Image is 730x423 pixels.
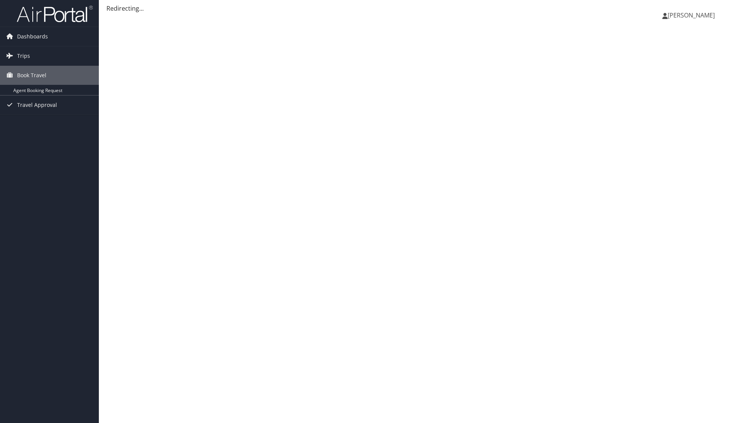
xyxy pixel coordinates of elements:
[17,95,57,114] span: Travel Approval
[17,27,48,46] span: Dashboards
[17,46,30,65] span: Trips
[668,11,715,19] span: [PERSON_NAME]
[17,5,93,23] img: airportal-logo.png
[662,4,722,27] a: [PERSON_NAME]
[106,4,722,13] div: Redirecting...
[17,66,46,85] span: Book Travel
